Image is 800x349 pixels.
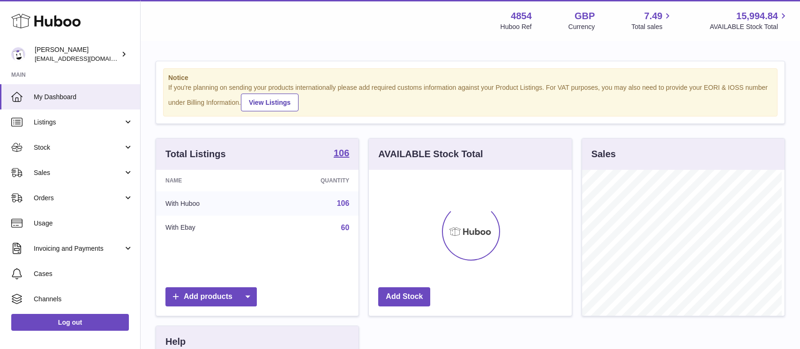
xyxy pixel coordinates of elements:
span: My Dashboard [34,93,133,102]
h3: AVAILABLE Stock Total [378,148,483,160]
a: 60 [341,224,350,232]
div: If you're planning on sending your products internationally please add required customs informati... [168,83,772,111]
a: 106 [334,148,349,160]
div: [PERSON_NAME] [35,45,119,63]
a: Add Stock [378,287,430,306]
span: Usage [34,219,133,228]
span: 7.49 [644,10,663,22]
span: AVAILABLE Stock Total [710,22,789,31]
strong: Notice [168,73,772,82]
td: With Ebay [156,216,263,240]
h3: Total Listings [165,148,226,160]
div: Huboo Ref [501,22,532,31]
strong: 4854 [511,10,532,22]
a: 7.49 Total sales [631,10,673,31]
a: 106 [337,199,350,207]
strong: GBP [575,10,595,22]
th: Name [156,170,263,191]
span: Orders [34,194,123,203]
span: Cases [34,269,133,278]
span: [EMAIL_ADDRESS][DOMAIN_NAME] [35,55,138,62]
span: Sales [34,168,123,177]
span: Stock [34,143,123,152]
span: Total sales [631,22,673,31]
strong: 106 [334,148,349,158]
a: Add products [165,287,257,306]
span: 15,994.84 [736,10,778,22]
th: Quantity [263,170,359,191]
td: With Huboo [156,191,263,216]
a: Log out [11,314,129,331]
span: Listings [34,118,123,127]
span: Invoicing and Payments [34,244,123,253]
span: Channels [34,295,133,304]
h3: Sales [591,148,616,160]
div: Currency [568,22,595,31]
h3: Help [165,335,186,348]
a: 15,994.84 AVAILABLE Stock Total [710,10,789,31]
img: jimleo21@yahoo.gr [11,47,25,61]
a: View Listings [241,94,299,111]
